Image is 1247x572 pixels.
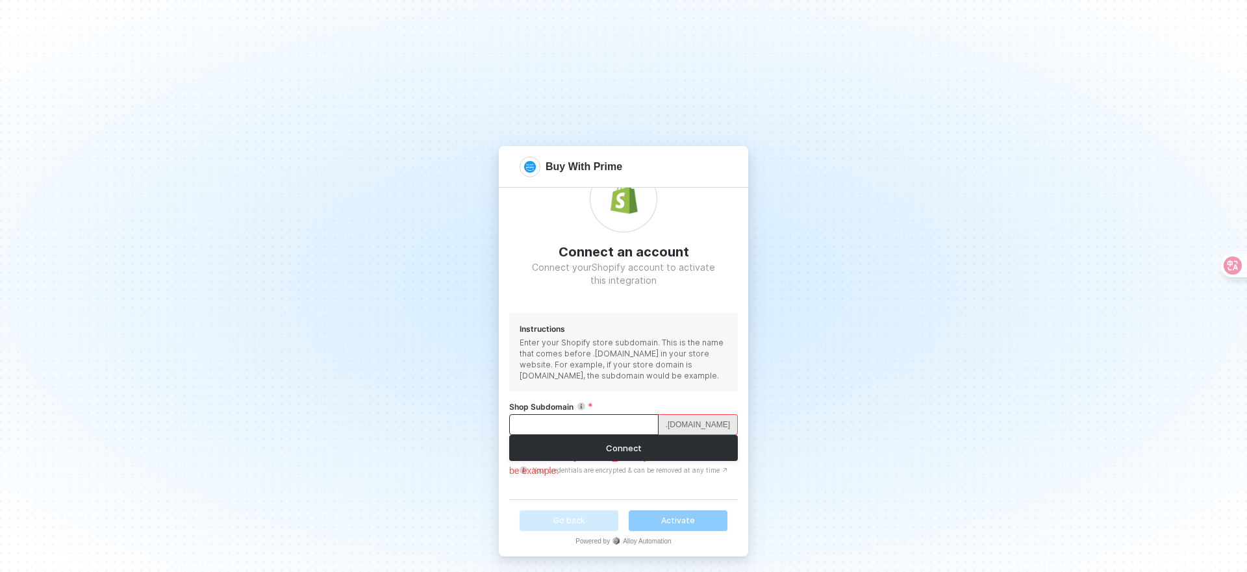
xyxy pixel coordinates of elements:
[509,435,738,461] button: Connect
[520,323,565,334] span: Instructions
[532,261,715,287] div: Connect your Shopify account to activate this integration
[520,337,727,381] span: Enter your Shopify store subdomain. This is the name that comes before .[DOMAIN_NAME] in your sto...
[612,536,672,546] div: Alloy Automation
[553,515,585,526] div: Go back
[629,510,727,531] button: Activate
[577,403,585,410] img: icon-info
[509,435,738,478] div: Field is required. Enter your store subdomain. If your store domain is [DOMAIN_NAME], the subdoma...
[524,161,536,173] img: integration-icon
[509,402,593,412] label: Shop Subdomain
[659,414,738,435] span: .[DOMAIN_NAME]
[559,243,689,261] div: Connect an account
[606,443,642,454] div: Connect
[520,536,727,546] div: Powered by
[509,414,659,435] input: Shop Subdomain
[520,510,618,531] button: Go back
[546,160,674,173] div: Buy With Prime
[608,183,639,214] img: block-icon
